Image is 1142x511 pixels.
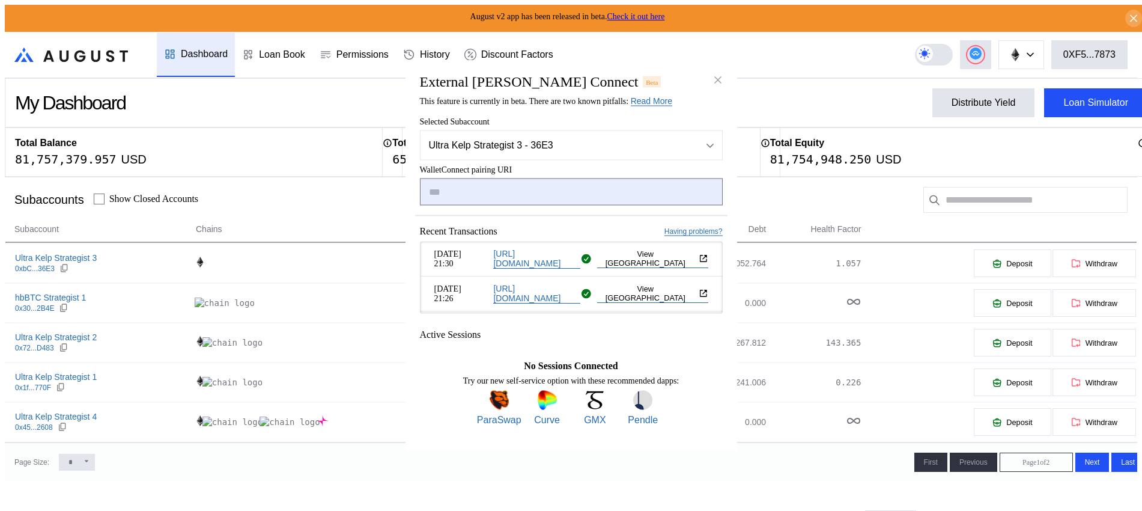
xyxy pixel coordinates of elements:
h2: Total Balance [15,138,77,148]
button: Open menu [420,130,723,161]
div: 0xbC...36E3 [15,265,55,273]
span: Pendle [628,415,658,426]
div: Ultra Kelp Strategist 4 [15,411,97,422]
span: This feature is currently in beta. There are two known pitfalls: [420,97,672,106]
span: Withdraw [1086,259,1117,268]
span: [DATE] 21:30 [434,249,489,268]
span: ParaSwap [477,415,521,426]
span: Debt [749,223,767,236]
td: 143.365 [767,323,861,363]
a: [URL][DOMAIN_NAME] [493,249,580,269]
div: hbBTC Strategist 1 [15,292,86,303]
span: Withdraw [1086,299,1117,308]
div: 0XF5...7873 [1063,49,1116,60]
div: Permissions [336,49,389,60]
span: Selected Subaccount [420,117,723,127]
a: View [GEOGRAPHIC_DATA] [597,249,708,268]
img: chain logo [195,336,205,347]
div: Distribute Yield [952,97,1016,108]
img: chain logo [202,377,263,388]
span: WalletConnect pairing URI [420,165,723,175]
img: Pendle [633,391,652,410]
span: Recent Transactions [420,226,497,237]
span: Previous [959,458,988,467]
label: Show Closed Accounts [109,194,198,204]
img: GMX [585,391,604,410]
div: Beta [643,76,661,87]
h2: External [PERSON_NAME] Connect [420,74,639,90]
div: 81,754,948.250 [770,152,872,167]
td: 1.057 [767,243,861,283]
div: Loan Simulator [1063,97,1128,108]
span: Deposit [1006,259,1032,268]
div: 81,757,379.957 [15,152,117,167]
div: USD [876,152,901,167]
span: Deposit [1006,299,1032,308]
div: 65,484,550.454 [392,152,494,167]
span: First [924,458,938,467]
div: Ultra Kelp Strategist 3 [15,252,97,263]
div: Ultra Kelp Strategist 1 [15,372,97,382]
h2: Total Debt [392,138,439,148]
div: 0x30...2B4E [15,304,54,313]
a: Having problems? [664,227,723,236]
div: 0x45...2608 [15,423,53,432]
a: ParaSwapParaSwap [477,391,521,426]
h2: Total Equity [770,138,824,148]
span: Last [1121,458,1135,467]
span: Try our new self-service option with these recommended dapps: [463,376,679,386]
span: Deposit [1006,338,1032,347]
span: Next [1085,458,1100,467]
img: chain logo [1009,48,1022,61]
img: chain logo [195,415,205,426]
span: August v2 app has been released in beta. [470,12,665,21]
span: Page 1 of 2 [1022,458,1049,467]
span: Subaccount [14,223,59,236]
button: close modal [708,70,727,90]
img: chain logo [202,417,263,427]
img: chain logo [202,337,263,348]
div: Loan Book [259,49,305,60]
a: Read More [631,96,672,106]
span: Deposit [1006,418,1032,427]
span: Health Factor [810,223,861,236]
span: Withdraw [1086,418,1117,427]
button: View [GEOGRAPHIC_DATA] [597,284,708,302]
img: chain logo [195,257,205,268]
a: CurveCurve [525,391,569,426]
img: chain logo [195,376,205,387]
span: GMX [584,415,606,426]
div: Page Size: [14,458,49,467]
span: No Sessions Connected [524,361,618,372]
div: History [420,49,450,60]
span: Curve [534,415,560,426]
img: Curve [538,391,557,410]
a: [URL][DOMAIN_NAME] [493,284,580,304]
span: Withdraw [1086,338,1117,347]
div: Dashboard [181,49,228,60]
div: 0x1f...770F [15,384,51,392]
a: Check it out here [607,12,664,21]
div: USD [121,152,147,167]
div: Subaccounts [14,193,84,207]
button: View [GEOGRAPHIC_DATA] [597,249,708,268]
a: GMXGMX [573,391,617,426]
img: chain logo [317,415,328,426]
td: 0.226 [767,363,861,402]
div: My Dashboard [15,92,126,114]
img: chain logo [195,298,255,308]
span: Deposit [1006,378,1032,387]
a: View [GEOGRAPHIC_DATA] [597,284,708,303]
div: Ultra Kelp Strategist 3 - 36E3 [429,140,682,151]
span: [DATE] 21:26 [434,284,489,303]
img: chain logo [260,417,320,427]
span: Chains [196,223,222,236]
div: Ultra Kelp Strategist 2 [15,332,97,343]
div: Discount Factors [481,49,553,60]
a: PendlePendle [621,391,665,426]
span: Active Sessions [420,329,481,340]
span: Withdraw [1086,378,1117,387]
div: 0x72...D483 [15,344,54,352]
img: ParaSwap [490,391,509,410]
